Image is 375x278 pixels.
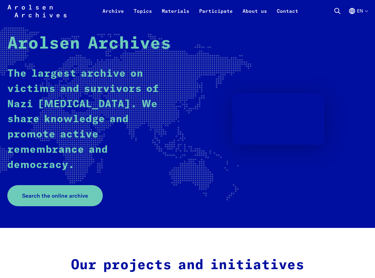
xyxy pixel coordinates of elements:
a: Materials [157,7,194,22]
span: Search the online archive [22,192,88,200]
a: Search the online archive [7,185,103,206]
a: Archive [98,7,129,22]
a: Contact [272,7,303,22]
button: English, language selection [348,7,368,22]
a: Participate [194,7,238,22]
h2: Our projects and initiatives [58,257,317,273]
a: About us [238,7,272,22]
a: Topics [129,7,157,22]
nav: Primary [98,4,303,18]
strong: Arolsen Archives [7,35,171,52]
p: The largest archive on victims and survivors of Nazi [MEDICAL_DATA]. We share knowledge and promo... [7,66,177,173]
